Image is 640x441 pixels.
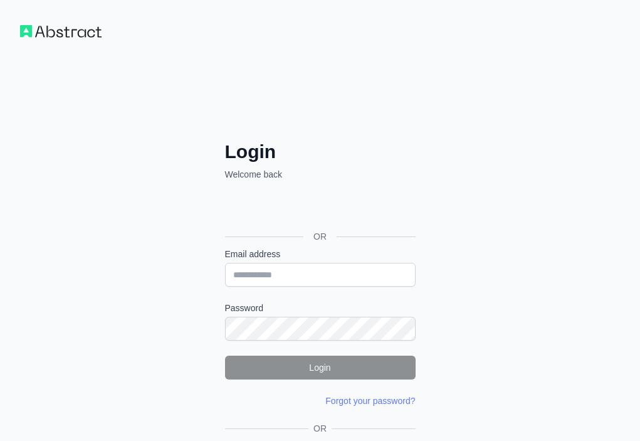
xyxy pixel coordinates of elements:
h2: Login [225,141,416,163]
a: Forgot your password? [325,396,415,406]
iframe: Przycisk Zaloguj się przez Google [219,194,419,222]
img: Workflow [20,25,102,38]
p: Welcome back [225,168,416,181]
button: Login [225,356,416,380]
label: Email address [225,248,416,260]
span: OR [308,422,332,435]
span: OR [303,230,337,243]
label: Password [225,302,416,314]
